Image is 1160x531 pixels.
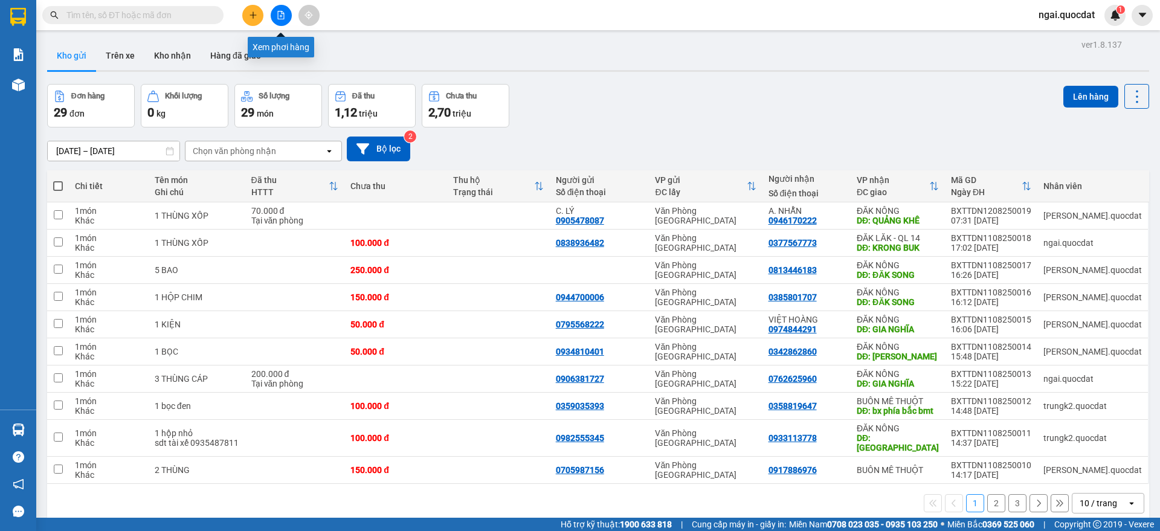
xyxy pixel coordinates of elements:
[75,243,142,253] div: Khác
[556,374,604,384] div: 0906381727
[234,84,322,127] button: Số lượng29món
[1137,10,1148,21] span: caret-down
[155,292,239,302] div: 1 HỘP CHIM
[857,243,939,253] div: DĐ: KRONG BUK
[75,297,142,307] div: Khác
[324,146,334,156] svg: open
[1043,518,1045,531] span: |
[655,233,756,253] div: Văn Phòng [GEOGRAPHIC_DATA]
[75,315,142,324] div: 1 món
[556,465,604,475] div: 0705987156
[681,518,683,531] span: |
[655,342,756,361] div: Văn Phòng [GEOGRAPHIC_DATA]
[768,188,845,198] div: Số điện thoại
[10,8,26,26] img: logo-vxr
[75,369,142,379] div: 1 món
[982,520,1034,529] strong: 0369 525 060
[453,175,534,185] div: Thu hộ
[768,433,817,443] div: 0933113778
[155,438,239,448] div: sdt tài xế 0935487811
[951,324,1031,334] div: 16:06 [DATE]
[768,315,845,324] div: VIỆT HOÀNG
[404,130,416,143] sup: 2
[249,11,257,19] span: plus
[335,105,357,120] span: 1,12
[257,109,274,118] span: món
[857,465,939,475] div: BUÔN MÊ THUỘT
[951,406,1031,416] div: 14:48 [DATE]
[71,92,105,100] div: Đơn hàng
[789,518,938,531] span: Miền Nam
[13,451,24,463] span: question-circle
[155,211,239,220] div: 1 THÙNG XỐP
[201,41,271,70] button: Hàng đã giao
[556,401,604,411] div: 0359035393
[350,265,441,275] div: 250.000 đ
[1043,211,1142,220] div: simon.quocdat
[556,347,604,356] div: 0934810401
[1043,238,1142,248] div: ngai.quocdat
[857,396,939,406] div: BUÔN MÊ THUỘT
[242,5,263,26] button: plus
[1118,5,1123,14] span: 1
[155,265,239,275] div: 5 BAO
[304,11,313,19] span: aim
[359,109,378,118] span: triệu
[48,141,179,161] input: Select a date range.
[1043,347,1142,356] div: simon.quocdat
[1008,494,1026,512] button: 3
[251,216,339,225] div: Tại văn phòng
[620,520,672,529] strong: 1900 633 818
[951,352,1031,361] div: 15:48 [DATE]
[447,170,550,202] th: Toggle SortBy
[951,342,1031,352] div: BXTTDN1108250014
[75,288,142,297] div: 1 món
[556,292,604,302] div: 0944700006
[1043,292,1142,302] div: simon.quocdat
[144,41,201,70] button: Kho nhận
[75,396,142,406] div: 1 món
[155,187,239,197] div: Ghi chú
[951,297,1031,307] div: 16:12 [DATE]
[1081,38,1122,51] div: ver 1.8.137
[271,5,292,26] button: file-add
[50,11,59,19] span: search
[857,379,939,388] div: DĐ: GIA NGHĨA
[556,320,604,329] div: 0795568222
[561,518,672,531] span: Hỗ trợ kỹ thuật:
[556,175,643,185] div: Người gửi
[75,428,142,438] div: 1 món
[857,352,939,361] div: DĐ: NAM ĐÀ
[857,175,929,185] div: VP nhận
[1043,433,1142,443] div: trungk2.quocdat
[857,187,929,197] div: ĐC giao
[857,433,939,452] div: DĐ: KIẾN ĐỨC
[75,260,142,270] div: 1 món
[251,206,339,216] div: 70.000 đ
[951,260,1031,270] div: BXTTDN1108250017
[655,206,756,225] div: Văn Phòng [GEOGRAPHIC_DATA]
[951,315,1031,324] div: BXTTDN1108250015
[987,494,1005,512] button: 2
[248,37,314,57] div: Xem phơi hàng
[857,270,939,280] div: DĐ: ĐĂK SONG
[692,518,786,531] span: Cung cấp máy in - giấy in:
[857,324,939,334] div: DĐ: GIA NGHĨA
[655,396,756,416] div: Văn Phòng [GEOGRAPHIC_DATA]
[75,352,142,361] div: Khác
[951,379,1031,388] div: 15:22 [DATE]
[951,369,1031,379] div: BXTTDN1108250013
[75,460,142,470] div: 1 món
[141,84,228,127] button: Khối lượng0kg
[951,216,1031,225] div: 07:31 [DATE]
[259,92,289,100] div: Số lượng
[1080,497,1117,509] div: 10 / trang
[768,206,845,216] div: A. NHẪN
[245,170,345,202] th: Toggle SortBy
[1043,465,1142,475] div: simon.quocdat
[655,187,746,197] div: ĐC lấy
[1110,10,1121,21] img: icon-new-feature
[556,238,604,248] div: 0838936482
[156,109,166,118] span: kg
[350,292,441,302] div: 150.000 đ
